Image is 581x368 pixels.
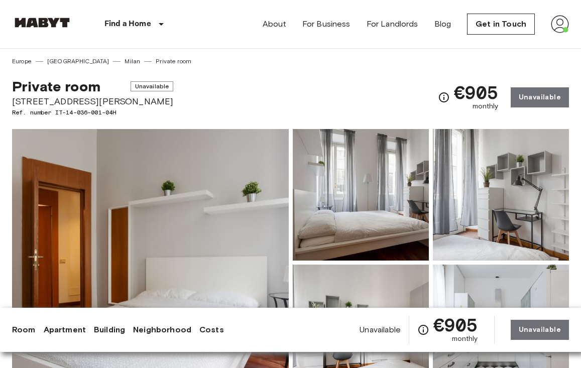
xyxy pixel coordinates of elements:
a: For Business [302,18,351,30]
span: Unavailable [360,324,401,335]
a: Apartment [44,324,86,336]
a: Room [12,324,36,336]
span: Ref. number IT-14-036-001-04H [12,108,173,117]
a: Get in Touch [467,14,535,35]
img: Picture of unit IT-14-036-001-04H [433,129,569,261]
a: Blog [434,18,451,30]
a: Building [94,324,125,336]
img: avatar [551,15,569,33]
a: Private room [156,57,191,66]
span: Unavailable [131,81,174,91]
span: [STREET_ADDRESS][PERSON_NAME] [12,95,173,108]
a: Europe [12,57,32,66]
p: Find a Home [104,18,151,30]
span: monthly [473,101,499,111]
a: [GEOGRAPHIC_DATA] [47,57,109,66]
span: €905 [433,316,478,334]
img: Habyt [12,18,72,28]
a: Costs [199,324,224,336]
svg: Check cost overview for full price breakdown. Please note that discounts apply to new joiners onl... [438,91,450,103]
span: €905 [454,83,499,101]
svg: Check cost overview for full price breakdown. Please note that discounts apply to new joiners onl... [417,324,429,336]
a: About [263,18,286,30]
a: For Landlords [367,18,418,30]
a: Milan [125,57,140,66]
span: Private room [12,78,100,95]
img: Picture of unit IT-14-036-001-04H [293,129,429,261]
span: monthly [452,334,478,344]
a: Neighborhood [133,324,191,336]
